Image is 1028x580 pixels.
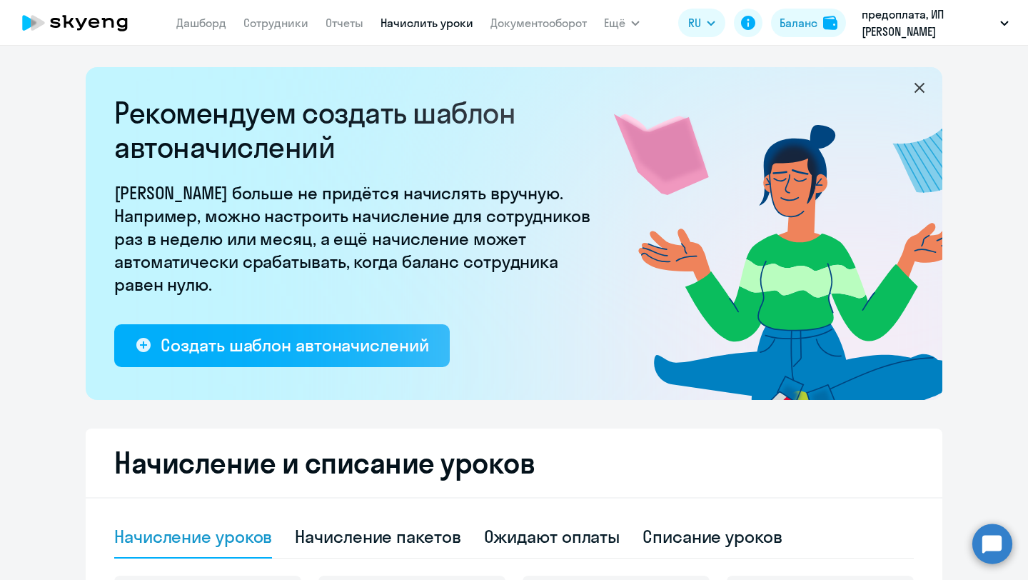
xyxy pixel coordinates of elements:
[862,6,994,40] p: предоплата, ИП [PERSON_NAME] [PERSON_NAME]
[326,16,363,30] a: Отчеты
[604,14,625,31] span: Ещё
[295,525,460,548] div: Начисление пакетов
[688,14,701,31] span: RU
[604,9,640,37] button: Ещё
[780,14,817,31] div: Баланс
[114,96,600,164] h2: Рекомендуем создать шаблон автоначислений
[114,446,914,480] h2: Начисление и списание уроков
[161,334,428,356] div: Создать шаблон автоначислений
[771,9,846,37] button: Балансbalance
[642,525,782,548] div: Списание уроков
[243,16,308,30] a: Сотрудники
[114,181,600,296] p: [PERSON_NAME] больше не придётся начислять вручную. Например, можно настроить начисление для сотр...
[678,9,725,37] button: RU
[855,6,1016,40] button: предоплата, ИП [PERSON_NAME] [PERSON_NAME]
[114,324,450,367] button: Создать шаблон автоначислений
[484,525,620,548] div: Ожидают оплаты
[381,16,473,30] a: Начислить уроки
[490,16,587,30] a: Документооборот
[823,16,837,30] img: balance
[176,16,226,30] a: Дашборд
[114,525,272,548] div: Начисление уроков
